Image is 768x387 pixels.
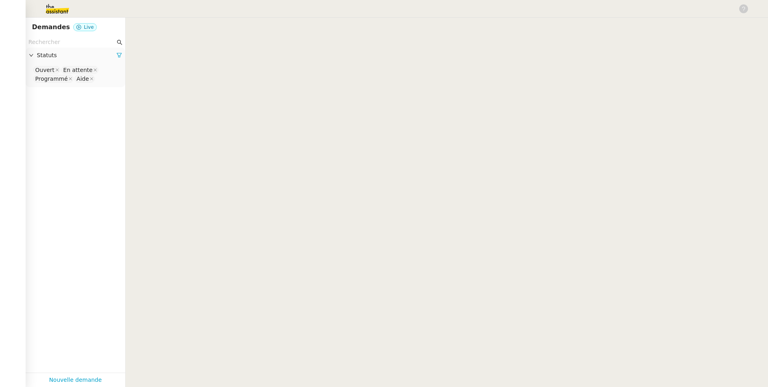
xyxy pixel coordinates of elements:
span: Live [84,24,94,30]
nz-select-item: En attente [61,66,98,74]
nz-page-header-title: Demandes [32,22,70,33]
input: Rechercher [28,38,115,47]
div: Aide [76,75,89,82]
nz-select-item: Aide [74,75,95,83]
span: Statuts [37,51,116,60]
div: Statuts [26,48,125,63]
nz-select-item: Programmé [33,75,74,83]
div: En attente [63,66,92,74]
div: Ouvert [35,66,54,74]
nz-select-item: Ouvert [33,66,60,74]
div: Programmé [35,75,68,82]
a: Nouvelle demande [49,375,102,385]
